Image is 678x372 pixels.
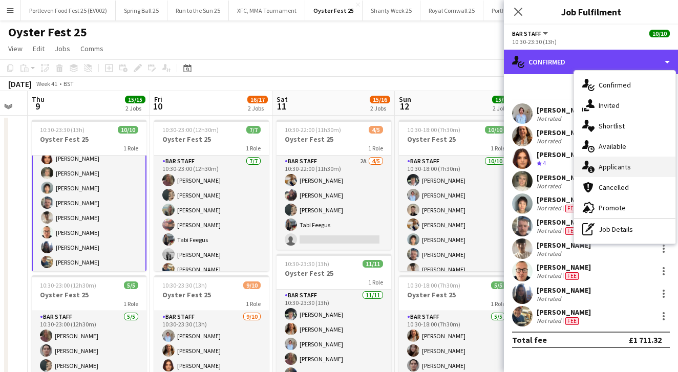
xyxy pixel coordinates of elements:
[491,144,505,152] span: 1 Role
[493,104,512,112] div: 2 Jobs
[248,104,267,112] div: 2 Jobs
[116,1,167,20] button: Spring Ball 25
[76,42,108,55] a: Comms
[512,30,541,37] span: Bar Staff
[565,272,579,280] span: Fee
[512,335,547,345] div: Total fee
[563,317,581,325] div: Crew has different fees then in role
[123,300,138,308] span: 1 Role
[32,103,146,273] app-card-role: 10:30-23:30 (13h)[PERSON_NAME][PERSON_NAME][PERSON_NAME][PERSON_NAME][PERSON_NAME][PERSON_NAME][P...
[40,281,96,289] span: 10:30-23:00 (12h30m)
[599,80,631,90] span: Confirmed
[537,317,563,325] div: Not rated
[399,290,514,299] h3: Oyster Fest 25
[124,281,138,289] span: 5/5
[537,272,563,280] div: Not rated
[246,300,261,308] span: 1 Role
[407,281,460,289] span: 10:30-18:00 (7h30m)
[305,1,363,20] button: Oyster Fest 25
[125,104,145,112] div: 2 Jobs
[153,100,162,112] span: 10
[399,120,514,271] app-job-card: 10:30-18:00 (7h30m)10/10Oyster Fest 251 RoleBar Staff10/1010:30-18:00 (7h30m)[PERSON_NAME][PERSON...
[397,100,411,112] span: 12
[162,281,207,289] span: 10:30-23:30 (13h)
[537,286,591,295] div: [PERSON_NAME]
[512,38,670,46] div: 10:30-23:30 (13h)
[512,30,549,37] button: Bar Staff
[80,44,103,53] span: Comms
[537,182,563,190] div: Not rated
[32,290,146,299] h3: Oyster Fest 25
[32,135,146,144] h3: Oyster Fest 25
[32,120,146,271] app-job-card: 10:30-23:30 (13h)10/10Oyster Fest 251 Role10:30-23:30 (13h)[PERSON_NAME][PERSON_NAME][PERSON_NAME...
[30,100,45,112] span: 9
[154,135,269,144] h3: Oyster Fest 25
[154,156,269,279] app-card-role: Bar Staff7/710:30-23:00 (12h30m)[PERSON_NAME][PERSON_NAME][PERSON_NAME][PERSON_NAME]Tabi Feegus[P...
[277,120,391,250] app-job-card: 10:30-22:00 (11h30m)4/5Oyster Fest 251 RoleBar Staff2A4/510:30-22:00 (11h30m)[PERSON_NAME][PERSON...
[32,95,45,104] span: Thu
[370,96,390,103] span: 15/16
[154,95,162,104] span: Fri
[8,79,32,89] div: [DATE]
[399,156,514,324] app-card-role: Bar Staff10/1010:30-18:00 (7h30m)[PERSON_NAME][PERSON_NAME][PERSON_NAME][PERSON_NAME][PERSON_NAME...
[485,126,505,134] span: 10/10
[565,205,579,212] span: Fee
[599,203,626,212] span: Promote
[277,269,391,278] h3: Oyster Fest 25
[537,204,563,212] div: Not rated
[285,126,341,134] span: 10:30-22:00 (11h30m)
[491,281,505,289] span: 5/5
[537,250,563,257] div: Not rated
[33,44,45,53] span: Edit
[370,104,390,112] div: 2 Jobs
[537,308,591,317] div: [PERSON_NAME]
[537,227,563,235] div: Not rated
[492,96,513,103] span: 15/15
[162,126,219,134] span: 10:30-23:00 (12h30m)
[537,240,591,250] div: [PERSON_NAME]
[123,144,138,152] span: 1 Role
[599,101,620,110] span: Invited
[563,272,581,280] div: Crew has different fees then in role
[599,142,626,151] span: Available
[247,96,268,103] span: 16/17
[537,128,591,137] div: [PERSON_NAME]
[565,317,579,325] span: Fee
[8,44,23,53] span: View
[491,300,505,308] span: 1 Role
[483,1,577,20] button: Porthleven Food Festival 2024
[63,80,74,87] div: BST
[368,278,383,286] span: 1 Role
[34,80,59,87] span: Week 41
[399,135,514,144] h3: Oyster Fest 25
[537,137,563,145] div: Not rated
[537,115,563,122] div: Not rated
[629,335,662,345] div: £1 711.32
[574,219,675,239] div: Job Details
[563,227,581,235] div: Crew has different fees then in role
[243,281,261,289] span: 9/10
[246,126,261,134] span: 7/7
[55,44,70,53] span: Jobs
[599,162,631,171] span: Applicants
[29,42,49,55] a: Edit
[599,183,629,192] span: Cancelled
[537,217,591,227] div: [PERSON_NAME]
[363,1,420,20] button: Shanty Week 25
[51,42,74,55] a: Jobs
[118,126,138,134] span: 10/10
[8,25,87,40] h1: Oyster Fest 25
[40,126,84,134] span: 10:30-23:30 (13h)
[563,204,581,212] div: Crew has different fees then in role
[537,173,591,182] div: [PERSON_NAME]
[277,135,391,144] h3: Oyster Fest 25
[537,195,591,204] div: [PERSON_NAME]
[537,262,591,272] div: [PERSON_NAME]
[537,105,591,115] div: [PERSON_NAME]
[537,150,591,159] div: [PERSON_NAME]
[368,144,383,152] span: 1 Role
[407,126,460,134] span: 10:30-18:00 (7h30m)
